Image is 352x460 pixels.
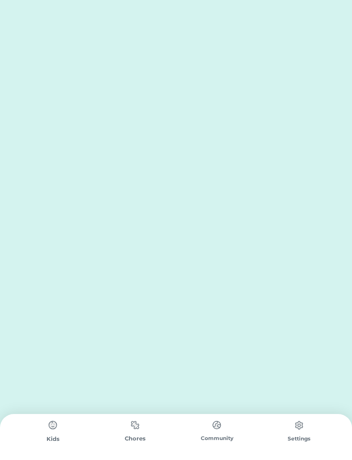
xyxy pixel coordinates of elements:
[126,417,144,434] img: type%3Dchores%2C%20state%3Ddefault.svg
[176,434,258,442] div: Community
[208,417,226,434] img: type%3Dchores%2C%20state%3Ddefault.svg
[258,435,340,443] div: Settings
[94,434,176,443] div: Chores
[12,435,94,444] div: Kids
[290,417,308,434] img: type%3Dchores%2C%20state%3Ddefault.svg
[44,417,62,434] img: type%3Dchores%2C%20state%3Ddefault.svg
